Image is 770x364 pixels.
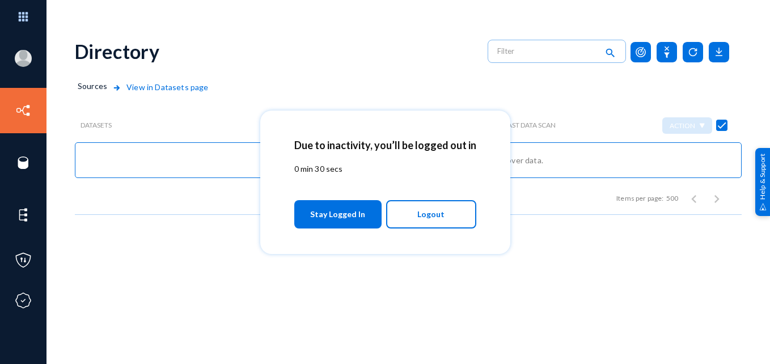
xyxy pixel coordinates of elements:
button: Logout [386,200,476,228]
button: Stay Logged In [294,200,382,228]
p: 0 min 30 secs [294,163,476,175]
h2: Due to inactivity, you’ll be logged out in [294,139,476,151]
span: Logout [417,205,445,224]
span: Stay Logged In [310,204,365,225]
